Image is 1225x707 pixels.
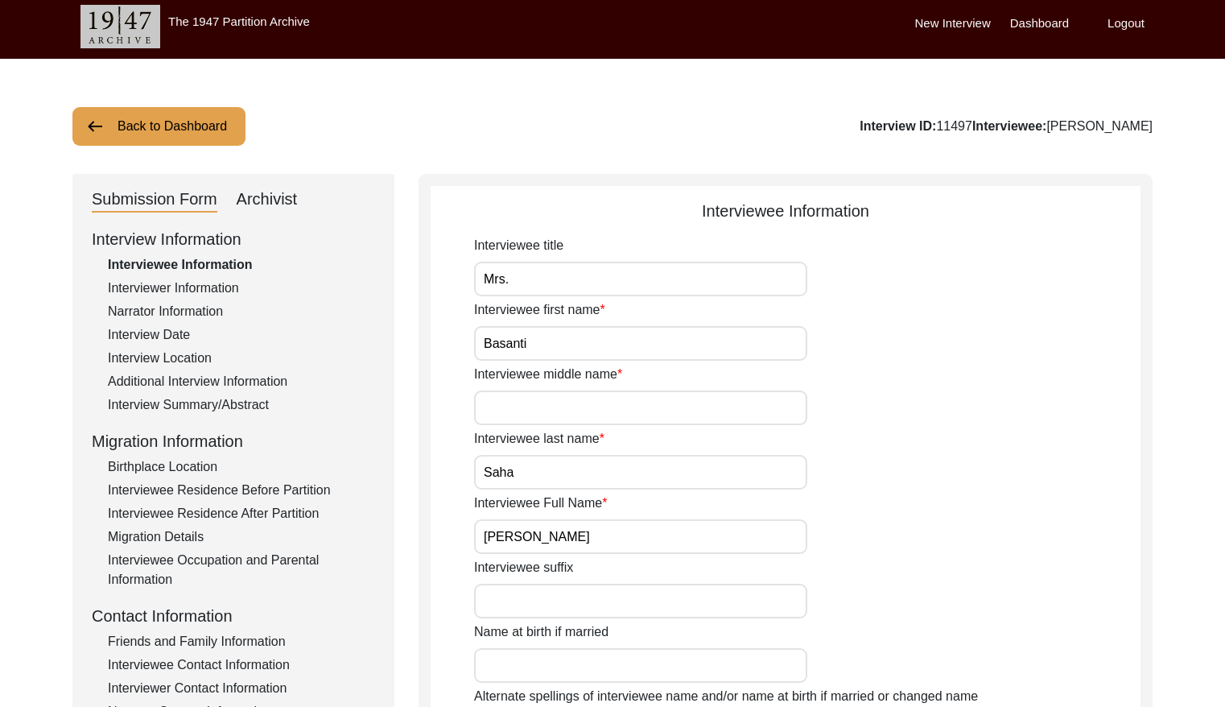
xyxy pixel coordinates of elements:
[431,199,1140,223] div: Interviewee Information
[1107,14,1145,33] label: Logout
[92,604,375,628] div: Contact Information
[108,372,375,391] div: Additional Interview Information
[108,551,375,589] div: Interviewee Occupation and Parental Information
[108,279,375,298] div: Interviewer Information
[108,457,375,477] div: Birthplace Location
[860,117,1153,136] div: 11497 [PERSON_NAME]
[474,558,573,577] label: Interviewee suffix
[474,494,607,513] label: Interviewee Full Name
[1010,14,1069,33] label: Dashboard
[237,187,298,213] div: Archivist
[168,14,310,28] label: The 1947 Partition Archive
[108,527,375,547] div: Migration Details
[474,687,978,706] label: Alternate spellings of interviewee name and/or name at birth if married or changed name
[474,365,622,384] label: Interviewee middle name
[474,236,563,255] label: Interviewee title
[108,504,375,523] div: Interviewee Residence After Partition
[72,107,245,146] button: Back to Dashboard
[108,632,375,651] div: Friends and Family Information
[85,117,105,136] img: arrow-left.png
[108,325,375,345] div: Interview Date
[972,119,1046,133] b: Interviewee:
[860,119,936,133] b: Interview ID:
[474,622,608,642] label: Name at birth if married
[108,655,375,675] div: Interviewee Contact Information
[80,5,160,48] img: header-logo.png
[108,255,375,275] div: Interviewee Information
[92,187,217,213] div: Submission Form
[108,481,375,500] div: Interviewee Residence Before Partition
[108,349,375,368] div: Interview Location
[92,227,375,251] div: Interview Information
[92,429,375,453] div: Migration Information
[474,300,605,320] label: Interviewee first name
[915,14,991,33] label: New Interview
[108,395,375,415] div: Interview Summary/Abstract
[108,302,375,321] div: Narrator Information
[474,429,604,449] label: Interviewee last name
[108,679,375,698] div: Interviewer Contact Information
